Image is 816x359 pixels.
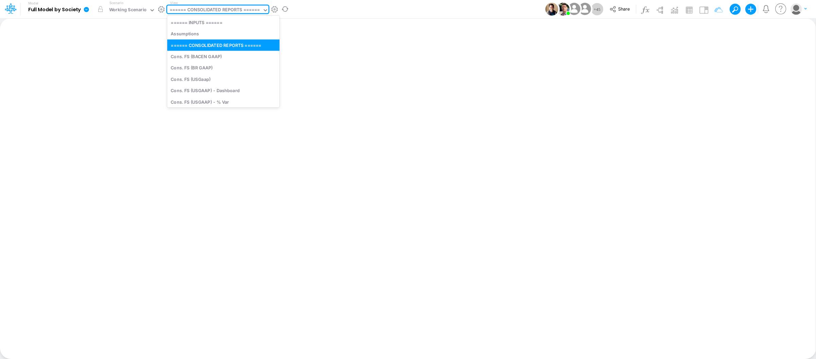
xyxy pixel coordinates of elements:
[762,5,770,13] a: Notifications
[167,85,279,96] div: Cons. FS (USGAAP) - Dashboard
[594,7,600,12] span: + 45
[566,1,582,17] img: User Image Icon
[557,3,569,16] img: User Image Icon
[167,28,279,39] div: Assumptions
[167,73,279,85] div: Cons. FS (USGaap)
[109,0,123,5] label: Scenario
[167,96,279,107] div: Cons. FS (USGAAP) - % Var
[109,6,147,14] div: Working Scenario
[28,1,38,5] label: Model
[167,39,279,51] div: ====== CONSOLIDATED REPORTS ======
[167,62,279,73] div: Cons. FS (BR GAAP)
[545,3,558,16] img: User Image Icon
[170,0,178,5] label: View
[28,7,81,13] b: Full Model by Society
[577,1,592,17] img: User Image Icon
[170,6,260,14] div: ====== CONSOLIDATED REPORTS ======
[167,17,279,28] div: ====== INPUTS ======
[167,51,279,62] div: Cons. FS (BACEN GAAP)
[618,6,630,11] span: Share
[606,4,634,15] button: Share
